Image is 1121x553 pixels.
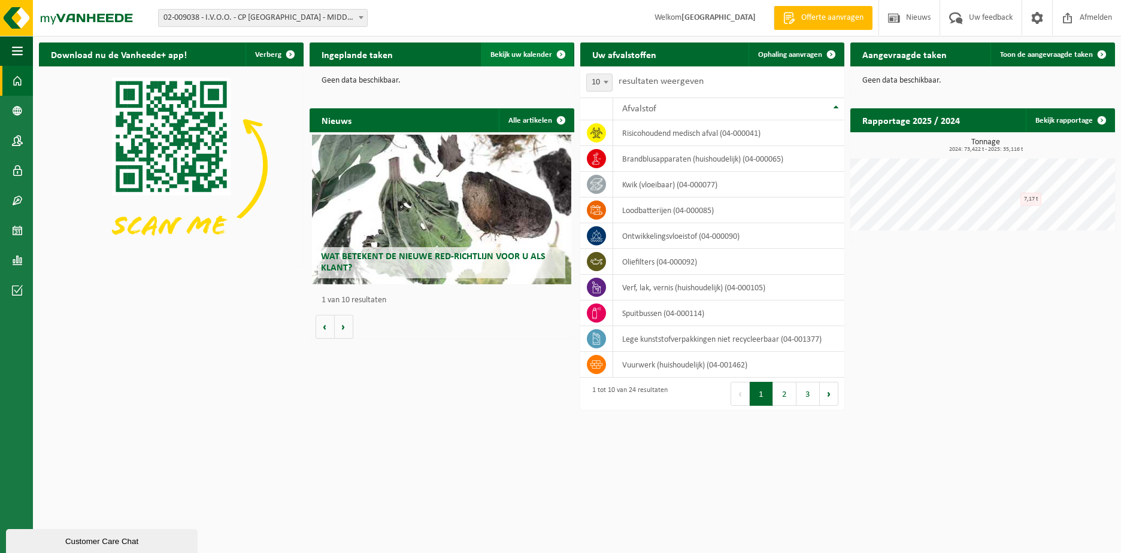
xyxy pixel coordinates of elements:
a: Ophaling aanvragen [749,42,843,66]
button: 2 [773,382,796,406]
span: Toon de aangevraagde taken [1000,51,1093,59]
h2: Download nu de Vanheede+ app! [39,42,199,66]
td: ontwikkelingsvloeistof (04-000090) [613,223,844,249]
span: 02-009038 - I.V.O.O. - CP MIDDELKERKE - MIDDELKERKE [159,10,367,26]
button: Verberg [246,42,302,66]
a: Bekijk uw kalender [481,42,573,66]
button: 1 [750,382,773,406]
h2: Ingeplande taken [310,42,405,66]
span: 02-009038 - I.V.O.O. - CP MIDDELKERKE - MIDDELKERKE [158,9,368,27]
a: Toon de aangevraagde taken [990,42,1114,66]
p: Geen data beschikbaar. [862,77,1103,85]
span: Wat betekent de nieuwe RED-richtlijn voor u als klant? [321,252,546,273]
h2: Nieuws [310,108,363,132]
td: kwik (vloeibaar) (04-000077) [613,172,844,197]
span: Afvalstof [622,104,656,114]
td: verf, lak, vernis (huishoudelijk) (04-000105) [613,275,844,300]
td: Lege kunststofverpakkingen niet recycleerbaar (04-001377) [613,326,844,352]
a: Wat betekent de nieuwe RED-richtlijn voor u als klant? [312,135,571,284]
h3: Tonnage [856,138,1115,153]
td: loodbatterijen (04-000085) [613,197,844,223]
td: spuitbussen (04-000114) [613,300,844,326]
h2: Uw afvalstoffen [580,42,668,66]
span: Ophaling aanvragen [758,51,822,59]
a: Offerte aanvragen [774,6,872,30]
td: vuurwerk (huishoudelijk) (04-001462) [613,352,844,378]
button: Vorige [316,315,335,339]
div: 7,17 t [1020,193,1041,206]
td: brandblusapparaten (huishoudelijk) (04-000065) [613,146,844,172]
iframe: chat widget [6,527,200,553]
a: Bekijk rapportage [1026,108,1114,132]
span: Verberg [255,51,281,59]
span: 10 [587,74,612,91]
button: 3 [796,382,820,406]
h2: Aangevraagde taken [850,42,959,66]
strong: [GEOGRAPHIC_DATA] [681,13,756,22]
span: Offerte aanvragen [798,12,866,24]
span: 2024: 73,422 t - 2025: 35,116 t [856,147,1115,153]
label: resultaten weergeven [619,77,704,86]
p: Geen data beschikbaar. [322,77,562,85]
button: Volgende [335,315,353,339]
button: Next [820,382,838,406]
a: Alle artikelen [499,108,573,132]
div: 1 tot 10 van 24 resultaten [586,381,668,407]
button: Previous [731,382,750,406]
td: oliefilters (04-000092) [613,249,844,275]
h2: Rapportage 2025 / 2024 [850,108,972,132]
p: 1 van 10 resultaten [322,296,568,305]
td: risicohoudend medisch afval (04-000041) [613,120,844,146]
span: 10 [586,74,613,92]
span: Bekijk uw kalender [490,51,552,59]
img: Download de VHEPlus App [39,66,304,265]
